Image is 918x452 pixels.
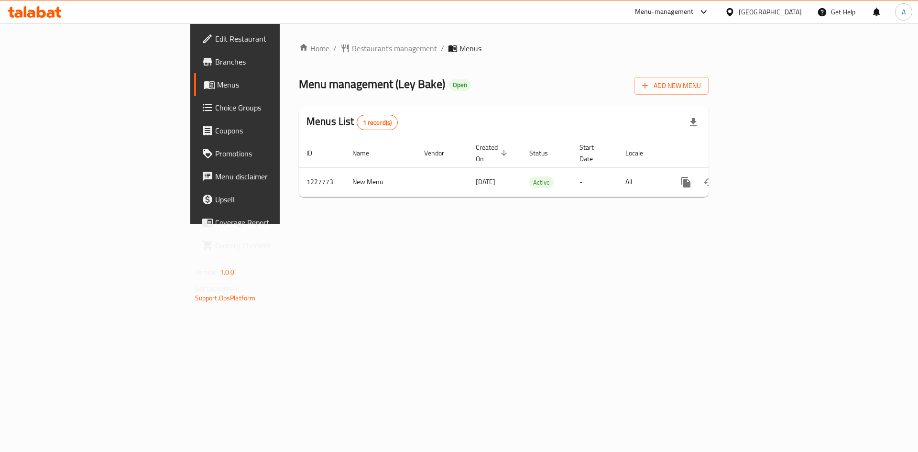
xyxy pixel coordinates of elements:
[215,194,336,205] span: Upsell
[618,167,667,197] td: All
[195,282,239,295] span: Get support on:
[476,176,495,188] span: [DATE]
[459,43,481,54] span: Menus
[215,125,336,136] span: Coupons
[215,148,336,159] span: Promotions
[642,80,701,92] span: Add New Menu
[215,56,336,67] span: Branches
[634,77,709,95] button: Add New Menu
[194,119,344,142] a: Coupons
[579,142,606,165] span: Start Date
[739,7,802,17] div: [GEOGRAPHIC_DATA]
[625,147,656,159] span: Locale
[345,167,416,197] td: New Menu
[194,188,344,211] a: Upsell
[194,73,344,96] a: Menus
[215,240,336,251] span: Grocery Checklist
[215,102,336,113] span: Choice Groups
[476,142,510,165] span: Created On
[449,79,471,91] div: Open
[449,81,471,89] span: Open
[352,43,437,54] span: Restaurants management
[194,142,344,165] a: Promotions
[215,217,336,228] span: Coverage Report
[682,111,705,134] div: Export file
[635,6,694,18] div: Menu-management
[306,114,398,130] h2: Menus List
[667,139,774,168] th: Actions
[215,33,336,44] span: Edit Restaurant
[194,27,344,50] a: Edit Restaurant
[220,266,235,278] span: 1.0.0
[529,176,554,188] div: Active
[675,171,698,194] button: more
[299,73,445,95] span: Menu management ( Ley Bake )
[529,147,560,159] span: Status
[215,171,336,182] span: Menu disclaimer
[299,43,709,54] nav: breadcrumb
[352,147,382,159] span: Name
[572,167,618,197] td: -
[195,266,219,278] span: Version:
[194,50,344,73] a: Branches
[194,165,344,188] a: Menu disclaimer
[340,43,437,54] a: Restaurants management
[424,147,457,159] span: Vendor
[357,118,398,127] span: 1 record(s)
[902,7,906,17] span: A
[306,147,325,159] span: ID
[217,79,336,90] span: Menus
[194,234,344,257] a: Grocery Checklist
[441,43,444,54] li: /
[529,177,554,188] span: Active
[357,115,398,130] div: Total records count
[194,211,344,234] a: Coverage Report
[299,139,774,197] table: enhanced table
[698,171,721,194] button: Change Status
[194,96,344,119] a: Choice Groups
[195,292,256,304] a: Support.OpsPlatform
